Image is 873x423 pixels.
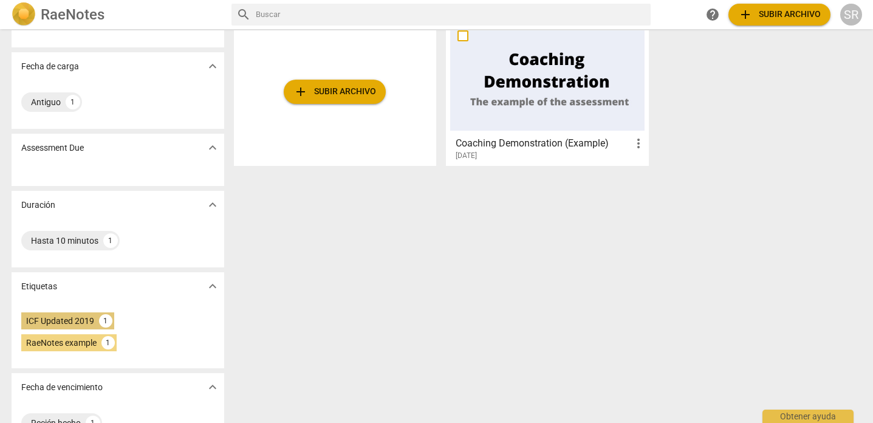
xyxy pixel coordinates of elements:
[204,277,222,295] button: Mostrar más
[21,199,55,211] p: Duración
[256,5,646,24] input: Buscar
[31,235,98,247] div: Hasta 10 minutos
[205,198,220,212] span: expand_more
[204,196,222,214] button: Mostrar más
[204,378,222,396] button: Mostrar más
[21,280,57,293] p: Etiquetas
[702,4,724,26] a: Obtener ayuda
[293,84,308,99] span: add
[738,7,821,22] span: Subir archivo
[456,136,631,151] h3: Coaching Demonstration (Example)
[21,142,84,154] p: Assessment Due
[456,151,477,161] span: [DATE]
[205,279,220,294] span: expand_more
[205,380,220,394] span: expand_more
[41,6,104,23] h2: RaeNotes
[738,7,753,22] span: add
[99,314,112,328] div: 1
[26,315,94,327] div: ICF Updated 2019
[728,4,830,26] button: Subir
[205,59,220,74] span: expand_more
[204,139,222,157] button: Mostrar más
[12,2,36,27] img: Logo
[762,410,854,423] div: Obtener ayuda
[293,84,376,99] span: Subir archivo
[21,381,103,394] p: Fecha de vencimiento
[284,80,386,104] button: Subir
[204,57,222,75] button: Mostrar más
[66,95,80,109] div: 1
[12,2,222,27] a: LogoRaeNotes
[101,336,115,349] div: 1
[31,96,61,108] div: Antiguo
[631,136,646,151] span: more_vert
[103,233,118,248] div: 1
[236,7,251,22] span: search
[840,4,862,26] button: SR
[21,60,79,73] p: Fecha de carga
[450,23,645,160] a: Coaching Demonstration (Example)[DATE]
[205,140,220,155] span: expand_more
[26,337,97,349] div: RaeNotes example
[705,7,720,22] span: help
